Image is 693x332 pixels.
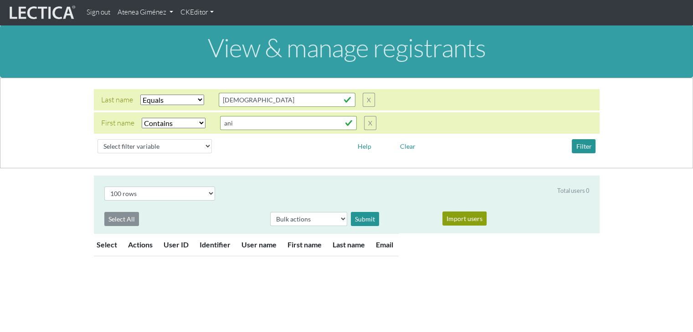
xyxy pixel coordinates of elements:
[572,139,595,153] button: Filter
[236,233,282,256] th: User name
[101,94,133,105] div: Last name
[177,4,217,21] a: CKEditor
[442,211,487,226] button: Import users
[351,212,379,226] div: Submit
[370,233,399,256] th: Email
[94,233,123,256] th: Select
[282,233,327,256] th: First name
[104,212,139,226] button: Select All
[363,93,375,107] button: X
[354,141,375,149] a: Help
[7,34,686,62] h1: View & manage registrants
[158,233,194,256] th: User ID
[557,186,589,195] div: Total users 0
[327,233,370,256] th: Last name
[396,139,420,153] button: Clear
[364,116,376,130] button: X
[7,4,76,21] img: lecticalive
[114,4,177,21] a: Atenea Giménez
[194,233,236,256] th: Identifier
[83,4,114,21] a: Sign out
[354,139,375,153] button: Help
[101,117,134,128] div: First name
[123,233,158,256] th: Actions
